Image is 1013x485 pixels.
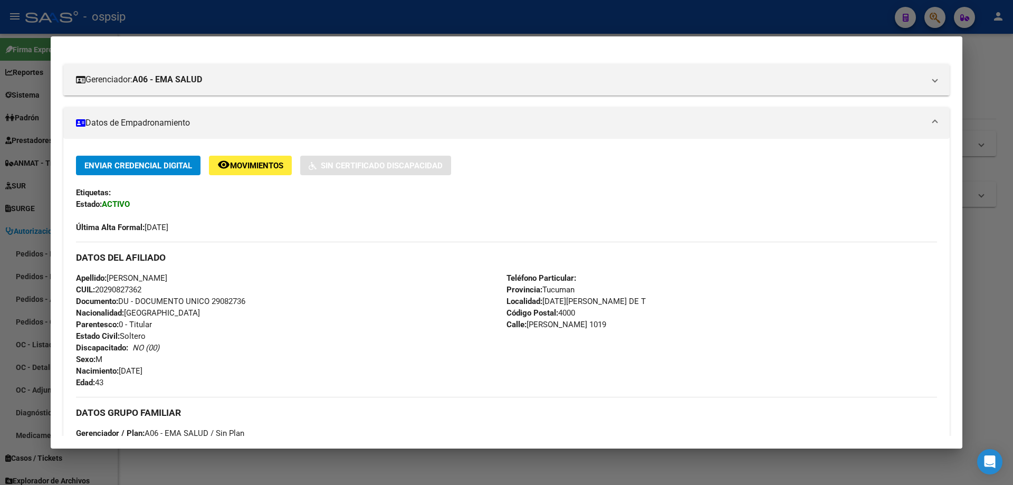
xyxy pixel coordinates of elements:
strong: Calle: [506,320,527,329]
mat-panel-title: Datos de Empadronamiento [76,117,924,129]
span: [DATE][PERSON_NAME] DE T [506,297,646,306]
i: NO (00) [132,343,159,353]
span: A06 - EMA SALUD / Sin Plan [76,429,244,438]
strong: Documento: [76,297,118,306]
span: M [76,355,102,364]
h3: DATOS GRUPO FAMILIAR [76,407,937,419]
span: Enviar Credencial Digital [84,161,192,170]
span: Movimientos [230,161,283,170]
button: Movimientos [209,156,292,175]
span: 0 - Titular [76,320,152,329]
strong: Teléfono Particular: [506,273,576,283]
strong: Etiquetas: [76,188,111,197]
button: Sin Certificado Discapacidad [300,156,451,175]
strong: Edad: [76,378,95,387]
mat-panel-title: Gerenciador: [76,73,924,86]
span: [DATE] [76,223,168,232]
span: Soltero [76,331,146,341]
strong: A06 - EMA SALUD [132,73,202,86]
span: [PERSON_NAME] [76,273,167,283]
span: 4000 [506,308,575,318]
mat-expansion-panel-header: Gerenciador:A06 - EMA SALUD [63,64,950,96]
strong: Estado Civil: [76,331,120,341]
strong: ACTIVO [102,199,130,209]
div: Open Intercom Messenger [977,449,1002,474]
strong: Parentesco: [76,320,119,329]
strong: Provincia: [506,285,542,294]
h3: DATOS DEL AFILIADO [76,252,937,263]
strong: Estado: [76,199,102,209]
span: Tucuman [506,285,575,294]
strong: Localidad: [506,297,542,306]
span: 20290827362 [76,285,141,294]
span: [GEOGRAPHIC_DATA] [76,308,200,318]
strong: CUIL: [76,285,95,294]
strong: Nacimiento: [76,366,119,376]
span: [DATE] [76,366,142,376]
mat-expansion-panel-header: Datos de Empadronamiento [63,107,950,139]
strong: Apellido: [76,273,107,283]
strong: Discapacitado: [76,343,128,353]
span: Sin Certificado Discapacidad [321,161,443,170]
span: [PERSON_NAME] 1019 [506,320,606,329]
span: DU - DOCUMENTO UNICO 29082736 [76,297,245,306]
mat-icon: remove_red_eye [217,158,230,171]
strong: Última Alta Formal: [76,223,145,232]
button: Enviar Credencial Digital [76,156,200,175]
strong: Nacionalidad: [76,308,124,318]
strong: Gerenciador / Plan: [76,429,145,438]
span: 43 [76,378,103,387]
strong: Sexo: [76,355,95,364]
strong: Código Postal: [506,308,558,318]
